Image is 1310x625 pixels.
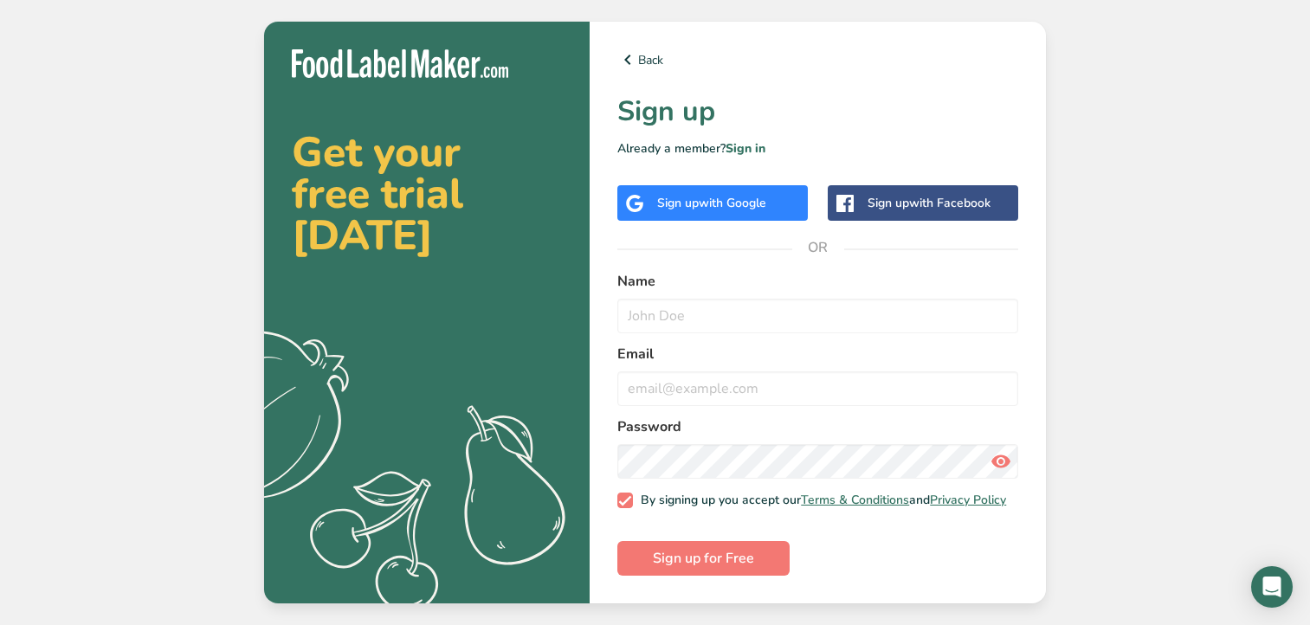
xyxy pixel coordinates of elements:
span: By signing up you accept our and [633,493,1007,508]
span: Sign up for Free [653,548,754,569]
a: Sign in [726,140,765,157]
input: email@example.com [617,371,1018,406]
div: Sign up [868,194,991,212]
a: Privacy Policy [930,492,1006,508]
input: John Doe [617,299,1018,333]
p: Already a member? [617,139,1018,158]
a: Back [617,49,1018,70]
span: with Google [699,195,766,211]
h1: Sign up [617,91,1018,132]
h2: Get your free trial [DATE] [292,132,562,256]
img: Food Label Maker [292,49,508,78]
label: Name [617,271,1018,292]
label: Email [617,344,1018,364]
label: Password [617,416,1018,437]
div: Open Intercom Messenger [1251,566,1293,608]
span: OR [792,222,844,274]
button: Sign up for Free [617,541,790,576]
a: Terms & Conditions [801,492,909,508]
span: with Facebook [909,195,991,211]
div: Sign up [657,194,766,212]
